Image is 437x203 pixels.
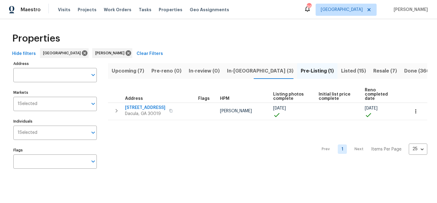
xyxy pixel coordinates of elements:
span: Pre-Listing (1) [301,67,334,75]
label: Markets [13,91,97,94]
span: Clear Filters [137,50,163,58]
label: Individuals [13,120,97,123]
div: 25 [409,141,427,157]
span: Projects [78,7,97,13]
span: Properties [159,7,182,13]
span: Pre-reno (0) [151,67,181,75]
span: HPM [220,96,229,101]
span: Done (366) [404,67,432,75]
button: Open [89,157,97,166]
span: Tasks [139,8,151,12]
span: Visits [58,7,70,13]
span: Resale (7) [373,67,397,75]
span: In-[GEOGRAPHIC_DATA] (3) [227,67,293,75]
label: Address [13,62,97,66]
span: Reno completed date [365,88,399,101]
div: [PERSON_NAME] [92,48,132,58]
nav: Pagination Navigation [316,124,427,175]
button: Clear Filters [134,48,165,59]
span: Initial list price complete [319,92,354,101]
span: Maestro [21,7,41,13]
span: [STREET_ADDRESS] [125,105,165,111]
span: [PERSON_NAME] [220,109,252,113]
button: Open [89,100,97,108]
div: [GEOGRAPHIC_DATA] [40,48,89,58]
span: Properties [12,36,60,42]
button: Open [89,128,97,137]
span: [DATE] [273,106,286,110]
span: [PERSON_NAME] [391,7,428,13]
span: Flags [198,96,210,101]
span: Geo Assignments [190,7,229,13]
span: [PERSON_NAME] [95,50,127,56]
span: 1 Selected [18,101,37,107]
span: [GEOGRAPHIC_DATA] [43,50,83,56]
span: Upcoming (7) [112,67,144,75]
span: In-review (0) [189,67,220,75]
span: [GEOGRAPHIC_DATA] [321,7,363,13]
label: Flags [13,148,97,152]
span: Hide filters [12,50,36,58]
span: 1 Selected [18,130,37,135]
button: Hide filters [10,48,38,59]
span: Listing photos complete [273,92,308,101]
button: Open [89,71,97,79]
span: Address [125,96,143,101]
div: 96 [307,4,311,10]
a: Goto page 1 [338,144,347,154]
span: Listed (15) [341,67,366,75]
p: Items Per Page [371,146,401,152]
span: Work Orders [104,7,131,13]
span: [DATE] [365,106,378,110]
span: Dacula, GA 30019 [125,111,165,117]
